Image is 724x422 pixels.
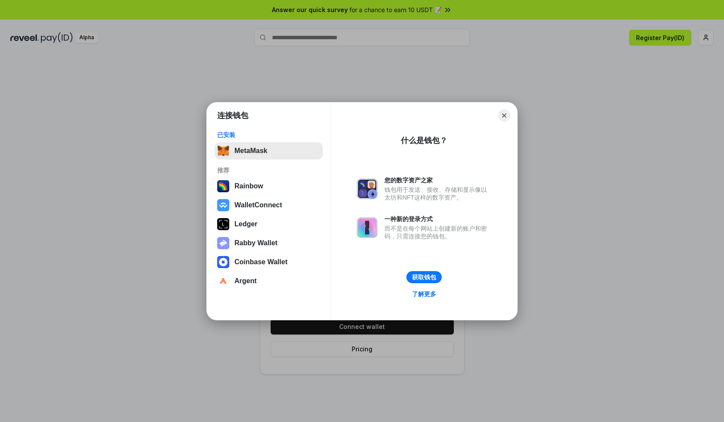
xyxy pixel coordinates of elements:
[215,178,323,195] button: Rainbow
[217,110,248,121] h1: 连接钱包
[401,135,447,146] div: 什么是钱包？
[384,225,491,240] div: 而不是在每个网站上创建新的账户和密码，只需连接您的钱包。
[406,271,442,283] button: 获取钱包
[234,201,282,209] div: WalletConnect
[217,256,229,268] img: svg+xml,%3Csvg%20width%3D%2228%22%20height%3D%2228%22%20viewBox%3D%220%200%2028%2028%22%20fill%3D...
[412,273,436,281] div: 获取钱包
[234,239,278,247] div: Rabby Wallet
[234,220,257,228] div: Ledger
[215,272,323,290] button: Argent
[217,131,320,139] div: 已安装
[215,142,323,159] button: MetaMask
[357,178,378,199] img: svg+xml,%3Csvg%20xmlns%3D%22http%3A%2F%2Fwww.w3.org%2F2000%2Fsvg%22%20fill%3D%22none%22%20viewBox...
[217,218,229,230] img: svg+xml,%3Csvg%20xmlns%3D%22http%3A%2F%2Fwww.w3.org%2F2000%2Fsvg%22%20width%3D%2228%22%20height%3...
[407,288,441,300] a: 了解更多
[234,258,287,266] div: Coinbase Wallet
[217,166,320,174] div: 推荐
[234,147,267,155] div: MetaMask
[215,234,323,252] button: Rabby Wallet
[215,197,323,214] button: WalletConnect
[234,277,257,285] div: Argent
[215,253,323,271] button: Coinbase Wallet
[234,182,263,190] div: Rainbow
[217,180,229,192] img: svg+xml,%3Csvg%20width%3D%22120%22%20height%3D%22120%22%20viewBox%3D%220%200%20120%20120%22%20fil...
[215,216,323,233] button: Ledger
[412,290,436,298] div: 了解更多
[384,186,491,201] div: 钱包用于发送、接收、存储和显示像以太坊和NFT这样的数字资产。
[217,199,229,211] img: svg+xml,%3Csvg%20width%3D%2228%22%20height%3D%2228%22%20viewBox%3D%220%200%2028%2028%22%20fill%3D...
[217,145,229,157] img: svg+xml,%3Csvg%20fill%3D%22none%22%20height%3D%2233%22%20viewBox%3D%220%200%2035%2033%22%20width%...
[384,215,491,223] div: 一种新的登录方式
[217,237,229,249] img: svg+xml,%3Csvg%20xmlns%3D%22http%3A%2F%2Fwww.w3.org%2F2000%2Fsvg%22%20fill%3D%22none%22%20viewBox...
[217,275,229,287] img: svg+xml,%3Csvg%20width%3D%2228%22%20height%3D%2228%22%20viewBox%3D%220%200%2028%2028%22%20fill%3D...
[498,109,510,122] button: Close
[357,217,378,238] img: svg+xml,%3Csvg%20xmlns%3D%22http%3A%2F%2Fwww.w3.org%2F2000%2Fsvg%22%20fill%3D%22none%22%20viewBox...
[384,176,491,184] div: 您的数字资产之家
